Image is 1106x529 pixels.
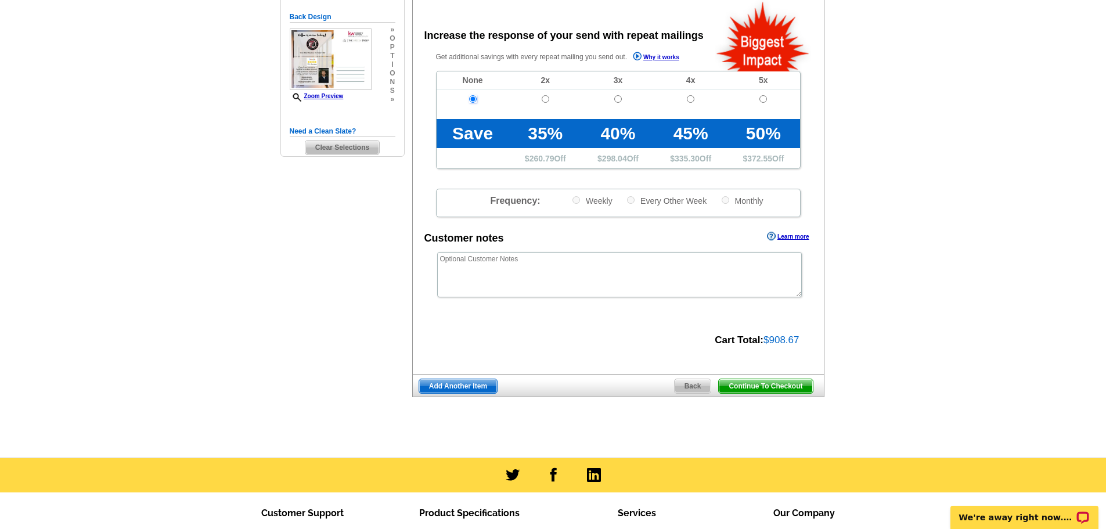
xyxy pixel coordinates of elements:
span: 372.55 [747,154,772,163]
label: Weekly [571,195,613,206]
td: 5x [727,71,799,89]
td: 2x [509,71,582,89]
a: Zoom Preview [290,93,344,99]
span: » [390,95,395,104]
input: Every Other Week [627,196,635,204]
td: None [437,71,509,89]
span: Clear Selections [305,141,379,154]
a: Add Another Item [419,379,498,394]
span: Continue To Checkout [719,379,812,393]
span: Back [675,379,711,393]
span: Product Specifications [419,508,520,519]
td: $ Off [509,148,582,168]
span: n [390,78,395,87]
span: o [390,69,395,78]
td: 35% [509,119,582,148]
span: Customer Support [261,508,344,519]
td: 50% [727,119,799,148]
td: $ Off [654,148,727,168]
a: Back [674,379,712,394]
td: $ Off [727,148,799,168]
a: Learn more [767,232,809,241]
td: $ Off [582,148,654,168]
h5: Need a Clean Slate? [290,126,395,137]
div: Increase the response of your send with repeat mailings [424,28,704,44]
label: Monthly [720,195,763,206]
td: 3x [582,71,654,89]
iframe: LiveChat chat widget [943,492,1106,529]
span: s [390,87,395,95]
span: t [390,52,395,60]
span: » [390,26,395,34]
span: Frequency: [490,196,540,206]
span: Services [618,508,656,519]
span: 260.79 [529,154,554,163]
td: 45% [654,119,727,148]
span: p [390,43,395,52]
span: Our Company [773,508,835,519]
strong: Cart Total: [715,334,763,346]
input: Weekly [572,196,580,204]
td: Save [437,119,509,148]
span: o [390,34,395,43]
a: Why it works [633,52,679,64]
span: Add Another Item [419,379,497,393]
td: 40% [582,119,654,148]
span: 298.04 [602,154,627,163]
img: small-thumb.jpg [290,28,372,90]
span: $908.67 [763,334,799,346]
span: 335.30 [675,154,700,163]
input: Monthly [722,196,729,204]
div: Customer notes [424,231,504,246]
h5: Back Design [290,12,395,23]
label: Every Other Week [626,195,707,206]
td: 4x [654,71,727,89]
p: Get additional savings with every repeat mailing you send out. [436,51,704,64]
span: i [390,60,395,69]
